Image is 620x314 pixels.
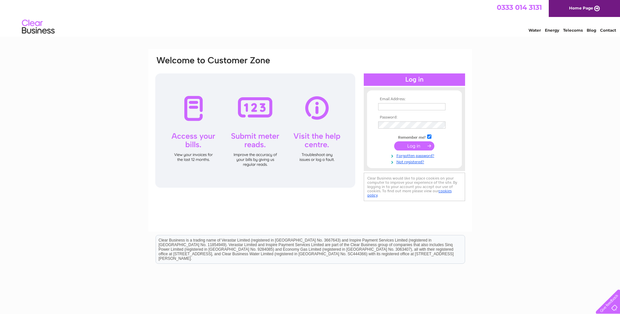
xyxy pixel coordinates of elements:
[364,173,465,201] div: Clear Business would like to place cookies on your computer to improve your experience of the sit...
[22,17,55,37] img: logo.png
[600,28,616,33] a: Contact
[367,189,452,197] a: cookies policy
[378,158,452,165] a: Not registered?
[497,3,542,11] a: 0333 014 3131
[394,141,434,150] input: Submit
[377,133,452,140] td: Remember me?
[528,28,541,33] a: Water
[563,28,583,33] a: Telecoms
[377,97,452,102] th: Email Address:
[587,28,596,33] a: Blog
[545,28,559,33] a: Energy
[156,4,465,32] div: Clear Business is a trading name of Verastar Limited (registered in [GEOGRAPHIC_DATA] No. 3667643...
[377,115,452,120] th: Password:
[378,152,452,158] a: Forgotten password?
